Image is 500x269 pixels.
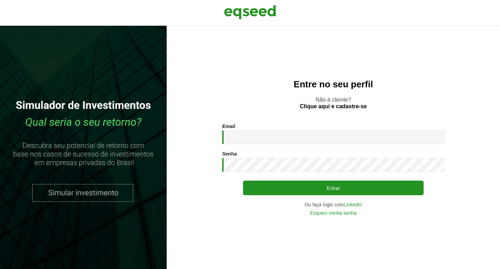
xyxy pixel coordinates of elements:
[222,202,444,207] div: Ou faça login com
[224,3,276,21] img: EqSeed Logo
[300,104,367,109] a: Clique aqui e cadastre-se
[222,124,235,129] label: Email
[310,211,357,215] a: Esqueci minha senha
[181,96,486,110] p: Não é cliente?
[181,79,486,89] h2: Entre no seu perfil
[222,151,237,156] label: Senha
[243,181,424,195] button: Entrar
[344,202,362,207] a: LinkedIn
